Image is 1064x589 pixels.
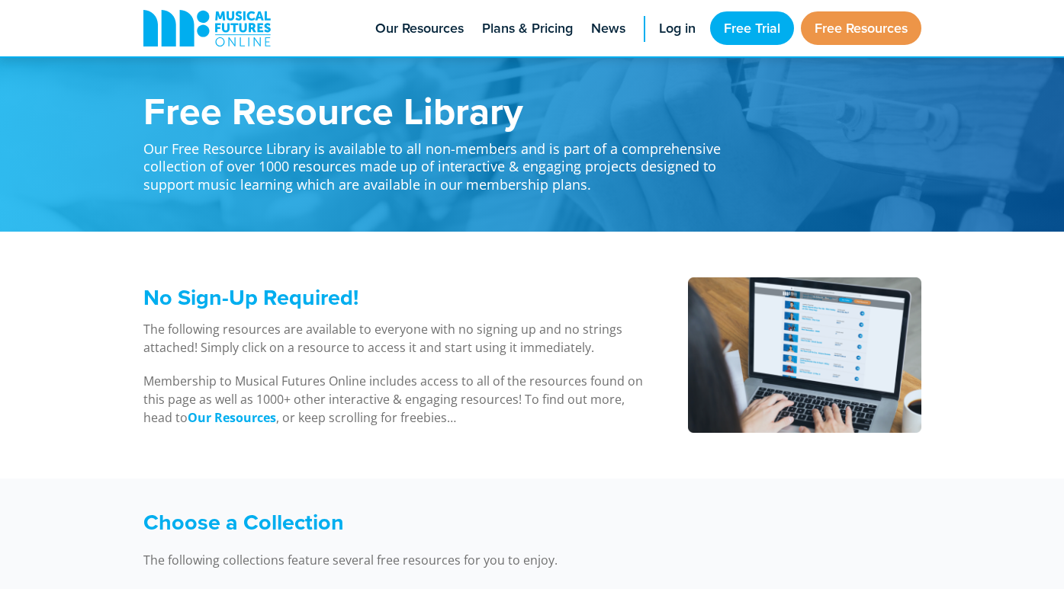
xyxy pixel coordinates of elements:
a: Our Resources [188,409,276,427]
span: Log in [659,18,696,39]
span: Plans & Pricing [482,18,573,39]
h1: Free Resource Library [143,91,738,130]
a: Free Resources [801,11,921,45]
p: Membership to Musical Futures Online includes access to all of the resources found on this page a... [143,372,649,427]
span: No Sign-Up Required! [143,281,358,313]
p: Our Free Resource Library is available to all non-members and is part of a comprehensive collecti... [143,130,738,194]
span: Our Resources [375,18,464,39]
span: News [591,18,625,39]
h3: Choose a Collection [143,509,738,536]
a: Free Trial [710,11,794,45]
p: The following resources are available to everyone with no signing up and no strings attached! Sim... [143,320,649,357]
p: The following collections feature several free resources for you to enjoy. [143,551,738,569]
strong: Our Resources [188,409,276,426]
